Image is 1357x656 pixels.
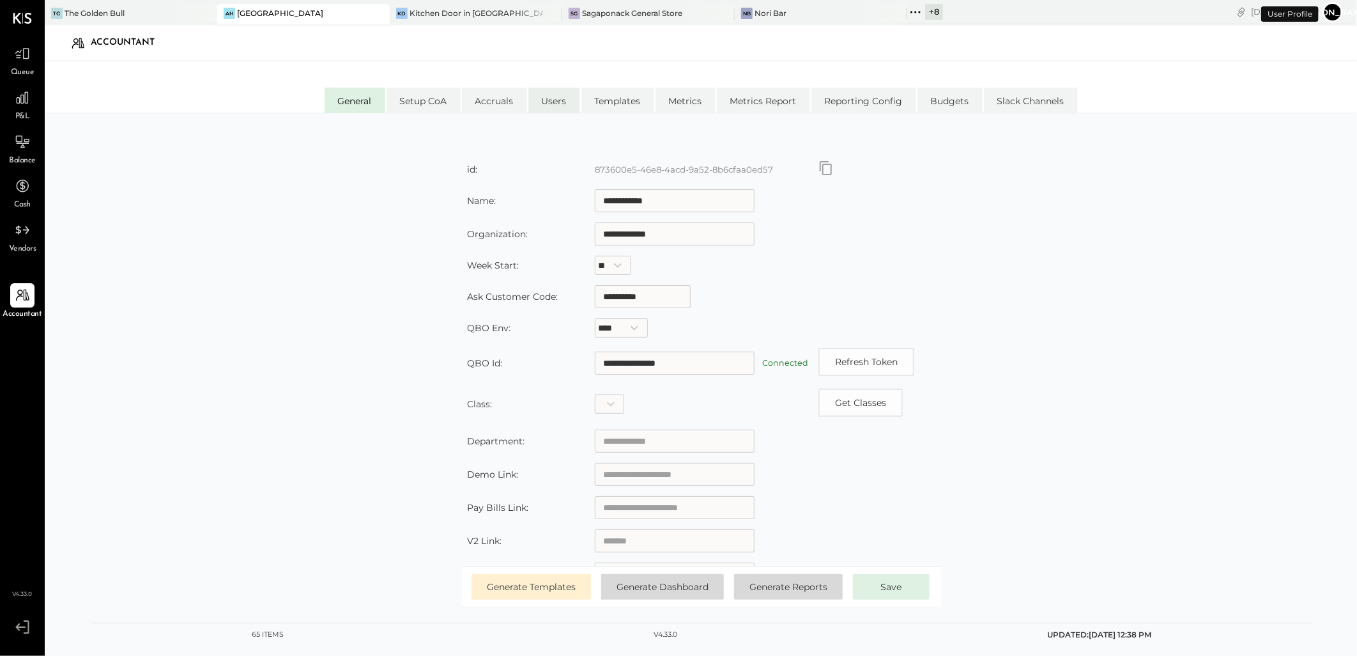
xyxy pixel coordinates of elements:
[9,155,36,167] span: Balance
[467,228,528,240] label: Organization:
[717,88,810,113] li: Metrics Report
[467,291,558,302] label: Ask Customer Code:
[1322,2,1343,22] button: [PERSON_NAME]
[224,8,235,19] div: AH
[11,67,34,79] span: Queue
[467,435,525,447] label: Department:
[65,8,125,19] div: The Golden Bull
[569,8,580,19] div: SG
[3,309,42,320] span: Accountant
[15,111,30,123] span: P&L
[881,581,902,593] span: Save
[925,4,943,20] div: + 8
[467,195,496,207] label: Name:
[467,398,492,410] label: Class:
[734,574,843,600] button: Generate Reports
[1,218,44,255] a: Vendors
[1047,630,1151,639] span: UPDATED: [DATE] 12:38 PM
[741,8,753,19] div: NB
[1,86,44,123] a: P&L
[853,574,930,600] button: Save
[818,389,903,417] button: Copy id
[1261,6,1319,22] div: User Profile
[467,535,502,547] label: V2 Link:
[755,8,786,19] div: Nori Bar
[471,574,591,600] button: Generate Templates
[811,88,916,113] li: Reporting Config
[91,33,167,53] div: Accountant
[1,283,44,320] a: Accountant
[14,199,31,211] span: Cash
[487,581,576,593] span: Generate Templates
[467,502,528,513] label: Pay Bills Link:
[818,348,914,376] button: Refresh Token
[467,260,519,271] label: Week Start:
[467,357,502,369] label: QBO Id:
[387,88,461,113] li: Setup CoA
[749,581,827,593] span: Generate Reports
[325,88,385,113] li: General
[1,42,44,79] a: Queue
[1,130,44,167] a: Balance
[818,160,834,176] button: Copy id
[917,88,983,113] li: Budgets
[655,88,716,113] li: Metrics
[528,88,580,113] li: Users
[582,8,682,19] div: Sagaponack General Store
[1251,6,1319,18] div: [DATE]
[467,164,477,175] label: id:
[467,322,510,334] label: QBO Env:
[51,8,63,19] div: TG
[617,581,709,593] span: Generate Dashboard
[467,469,518,480] label: Demo Link:
[595,164,773,175] label: 873600e5-46e8-4acd-9a52-8b6cfaa0ed57
[1,174,44,211] a: Cash
[762,358,808,368] label: Connected
[1235,5,1248,19] div: copy link
[252,630,284,640] div: 65 items
[654,630,677,640] div: v 4.33.0
[581,88,654,113] li: Templates
[410,8,543,19] div: Kitchen Door in [GEOGRAPHIC_DATA]
[237,8,323,19] div: [GEOGRAPHIC_DATA]
[984,88,1078,113] li: Slack Channels
[462,88,527,113] li: Accruals
[9,244,36,255] span: Vendors
[601,574,724,600] button: Generate Dashboard
[396,8,408,19] div: KD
